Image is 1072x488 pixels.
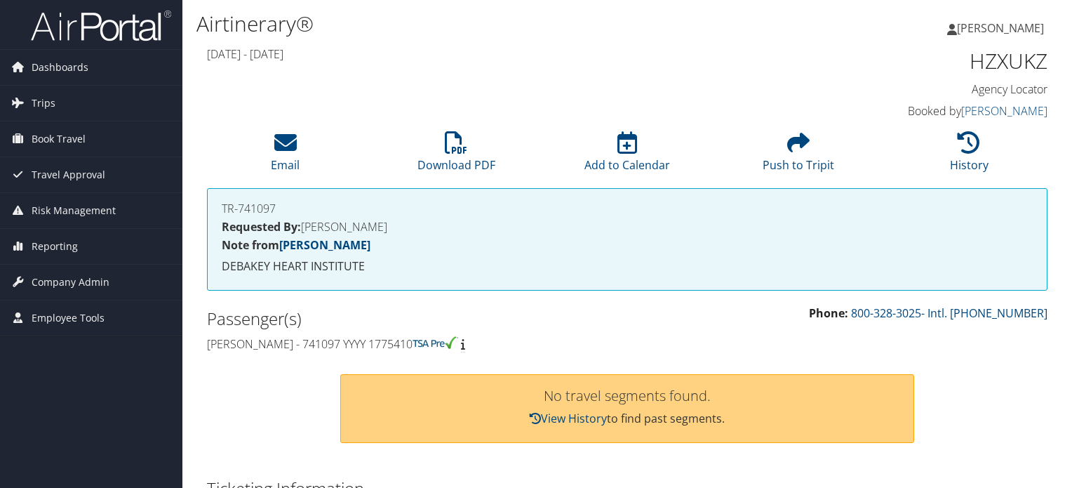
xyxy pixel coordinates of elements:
span: [PERSON_NAME] [957,20,1044,36]
h4: [PERSON_NAME] - 741097 YYYY 1775410 [207,336,617,352]
span: Dashboards [32,50,88,85]
h1: HZXUKZ [853,46,1047,76]
a: Push to Tripit [763,139,834,173]
a: Download PDF [417,139,495,173]
a: Add to Calendar [584,139,670,173]
span: Trips [32,86,55,121]
a: [PERSON_NAME] [947,7,1058,49]
p: to find past segments. [355,410,900,428]
a: History [950,139,989,173]
span: Travel Approval [32,157,105,192]
h4: [PERSON_NAME] [222,221,1033,232]
h4: TR-741097 [222,203,1033,214]
span: Company Admin [32,265,109,300]
span: Book Travel [32,121,86,157]
span: Employee Tools [32,301,105,336]
h4: Agency Locator [853,81,1047,97]
a: Email [271,139,300,173]
a: 800-328-3025- Intl. [PHONE_NUMBER] [851,305,1047,321]
span: Reporting [32,229,78,264]
h2: Passenger(s) [207,307,617,331]
strong: Note from [222,237,370,253]
h4: [DATE] - [DATE] [207,46,832,62]
span: Risk Management [32,193,116,228]
a: View History [530,411,607,426]
h1: Airtinerary® [196,9,771,39]
h4: Booked by [853,103,1047,119]
strong: Phone: [809,305,848,321]
a: [PERSON_NAME] [279,237,370,253]
p: DEBAKEY HEART INSTITUTE [222,258,1033,276]
strong: Requested By: [222,219,301,235]
h3: No travel segments found. [355,389,900,403]
img: airportal-logo.png [31,9,171,42]
img: tsa-precheck.png [413,336,458,349]
a: [PERSON_NAME] [961,103,1047,119]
